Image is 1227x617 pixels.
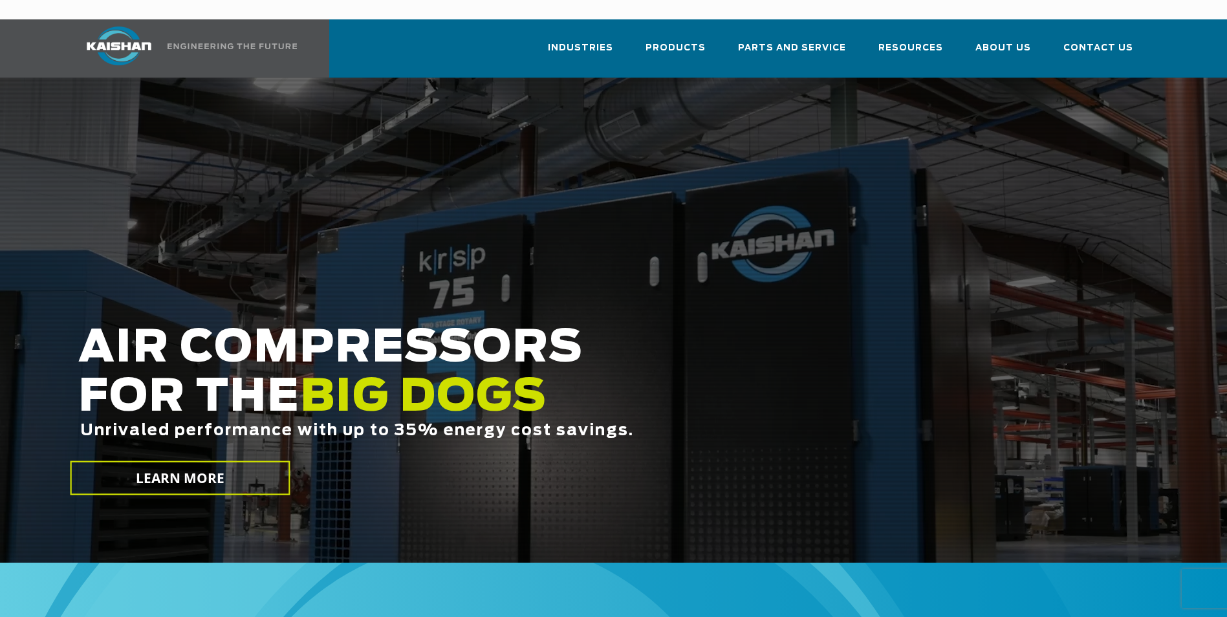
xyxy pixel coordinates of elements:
[71,27,168,65] img: kaishan logo
[1063,41,1133,56] span: Contact Us
[71,19,299,78] a: Kaishan USA
[135,469,224,488] span: LEARN MORE
[78,324,968,480] h2: AIR COMPRESSORS FOR THE
[646,31,706,75] a: Products
[70,461,290,495] a: LEARN MORE
[168,43,297,49] img: Engineering the future
[878,31,943,75] a: Resources
[975,31,1031,75] a: About Us
[1063,31,1133,75] a: Contact Us
[878,41,943,56] span: Resources
[548,31,613,75] a: Industries
[738,31,846,75] a: Parts and Service
[646,41,706,56] span: Products
[300,376,547,420] span: BIG DOGS
[548,41,613,56] span: Industries
[80,423,634,438] span: Unrivaled performance with up to 35% energy cost savings.
[738,41,846,56] span: Parts and Service
[975,41,1031,56] span: About Us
